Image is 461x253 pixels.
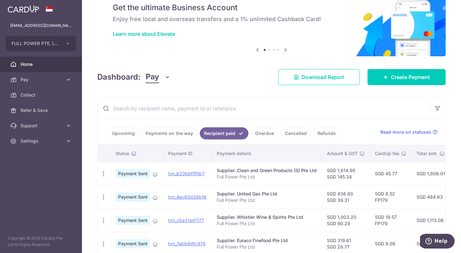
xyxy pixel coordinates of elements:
[8,5,39,13] img: CardUp
[113,15,430,23] h6: Enjoy free local and overseas transfers and a 1% unlimited Cashback Card!
[380,129,431,135] span: Read more on statuses
[217,214,317,220] div: Supplier. Whistler Wine & Spirits Pte Ltd
[370,162,411,185] td: SGD 45.77
[411,162,452,185] td: SGD 1,806.01
[20,123,63,129] span: Support
[327,150,358,157] span: Amount & GST
[146,71,159,83] span: Pay
[12,40,59,47] span: FULL POWER PTE. LTD.
[146,71,170,83] button: Pay
[200,127,248,139] a: Recipient paid
[108,127,139,139] a: Upcoming
[168,241,206,246] a: txn_7abb8dfc478
[380,129,438,135] a: Read more on statuses
[217,197,317,203] p: Full Power Pte Ltd
[116,169,150,178] span: Payment Sent
[281,127,311,139] a: Cancelled
[116,150,129,157] span: Status
[251,127,278,139] a: Overdue
[98,98,430,119] input: Search by recipient name, payment id or reference
[6,36,76,51] button: FULL POWER PTE. LTD.
[411,185,452,209] td: SGD 484.63
[322,209,370,232] td: SGD 1,003.20 SGD 90.29
[322,185,370,209] td: SGD 436.80 SGD 39.31
[142,127,197,139] a: Payments on the way
[113,31,175,37] a: Learn more about Elevate
[217,167,317,174] div: Supplier. Clean and Green Products (S) Pte Ltd
[20,107,63,114] span: Refer & Save
[116,239,150,248] span: Payment Sent
[368,69,446,85] a: Create Payment
[411,209,452,232] td: SGD 1,113.06
[391,73,430,81] span: Create Payment
[322,162,370,185] td: SGD 1,614.90 SGD 145.34
[278,69,360,85] a: Download Report
[20,92,63,98] span: Collect
[163,145,212,162] th: Payment ID
[168,171,205,176] a: txn_620bbf5f5b7
[302,73,344,81] span: Download Report
[212,145,322,162] th: Payment details
[116,193,150,202] span: Payment Sent
[168,194,206,200] a: txn_4ac60d28b16
[217,244,317,250] p: Full Power Pte Ltd
[217,174,317,180] p: Full Power Pte Ltd
[10,22,72,29] p: [EMAIL_ADDRESS][DOMAIN_NAME]
[370,209,411,232] td: SGD 19.57 FP179
[370,185,411,209] td: SGD 8.52 FP179
[217,237,317,244] div: Supplier. Euraco Finefood Pte Ltd
[420,234,455,250] iframe: Opens a widget where you can find more information
[168,217,204,223] a: txn_cba31ad1177
[97,71,141,83] h4: Dashboard:
[313,127,340,139] a: Refunds
[20,61,63,67] span: Home
[417,150,438,157] span: Total amt.
[217,220,317,227] p: Full Power Pte Ltd
[217,191,317,197] div: Supplier. United Gas Pte Ltd
[20,76,63,83] span: Pay
[116,216,150,225] span: Payment Sent
[375,150,399,157] span: CardUp fee
[20,138,63,144] span: Settings
[113,3,430,13] h5: Get the ultimate Business Account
